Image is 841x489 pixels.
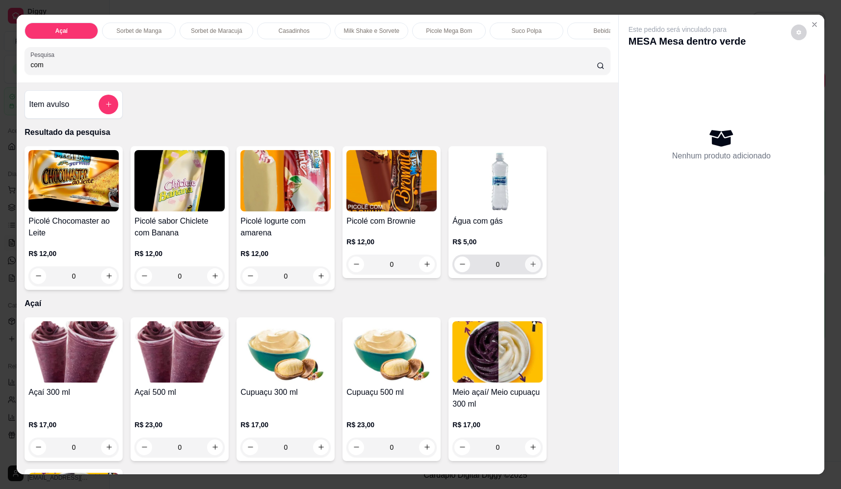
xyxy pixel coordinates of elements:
p: Nenhum produto adicionado [672,150,771,162]
button: Close [807,17,822,32]
h4: Picolé Chocomaster ao Leite [28,215,119,239]
p: R$ 23,00 [346,420,437,430]
p: R$ 17,00 [240,420,331,430]
p: Picole Mega Bom [426,27,472,35]
h4: Picolé Iogurte com amarena [240,215,331,239]
button: decrease-product-quantity [791,25,807,40]
p: R$ 12,00 [28,249,119,258]
button: decrease-product-quantity [136,268,152,284]
button: decrease-product-quantity [242,268,258,284]
img: product-image [134,150,225,211]
p: Açaí [55,27,68,35]
p: R$ 17,00 [28,420,119,430]
img: product-image [28,150,119,211]
p: Sorbet de Manga [116,27,161,35]
p: MESA Mesa dentro verde [629,34,746,48]
img: product-image [28,321,119,383]
button: increase-product-quantity [525,257,541,272]
button: decrease-product-quantity [30,268,46,284]
img: product-image [134,321,225,383]
p: Suco Polpa [512,27,542,35]
p: R$ 12,00 [134,249,225,258]
h4: Cupuaçu 500 ml [346,386,437,398]
p: R$ 17,00 [452,420,543,430]
p: Este pedido será vinculado para [629,25,746,34]
img: product-image [346,321,437,383]
p: Açaí [25,298,610,309]
p: Bebidas [594,27,615,35]
p: Resultado da pesquisa [25,127,610,138]
h4: Açaí 500 ml [134,386,225,398]
img: product-image [452,150,543,211]
label: Pesquisa [30,51,58,59]
input: Pesquisa [30,60,597,70]
button: increase-product-quantity [419,257,435,272]
img: product-image [240,150,331,211]
button: decrease-product-quantity [454,257,470,272]
p: R$ 12,00 [346,237,437,247]
img: product-image [240,321,331,383]
h4: Item avulso [29,99,69,110]
h4: Picolé sabor Chiclete com Banana [134,215,225,239]
p: Milk Shake e Sorvete [344,27,399,35]
p: Sorbet de Maracujá [191,27,242,35]
p: R$ 23,00 [134,420,225,430]
button: increase-product-quantity [313,268,329,284]
button: decrease-product-quantity [348,257,364,272]
img: product-image [452,321,543,383]
p: R$ 5,00 [452,237,543,247]
img: product-image [346,150,437,211]
button: increase-product-quantity [101,268,117,284]
h4: Meio açaí/ Meio cupuaçu 300 ml [452,386,543,410]
h4: Cupuaçu 300 ml [240,386,331,398]
h4: Picolé com Brownie [346,215,437,227]
p: Casadinhos [279,27,310,35]
h4: Água com gás [452,215,543,227]
button: increase-product-quantity [207,268,223,284]
p: R$ 12,00 [240,249,331,258]
button: add-separate-item [99,95,118,114]
h4: Açaí 300 ml [28,386,119,398]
